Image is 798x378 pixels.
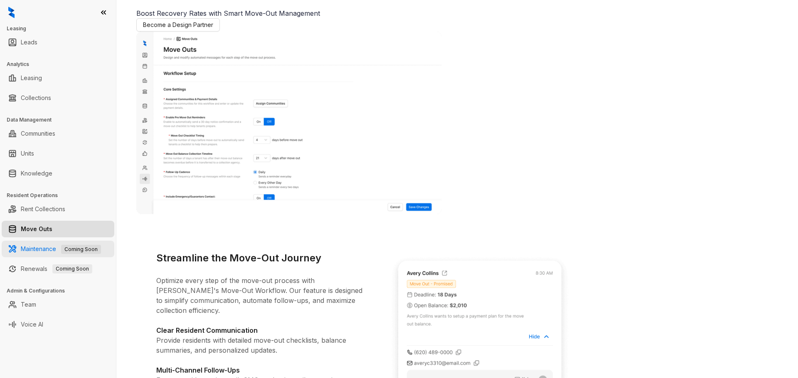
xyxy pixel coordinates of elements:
[7,287,116,295] h3: Admin & Configurations
[2,261,114,277] li: Renewals
[8,7,15,18] img: logo
[7,116,116,124] h3: Data Management
[2,201,114,217] li: Rent Collections
[156,251,365,266] h3: Streamline the Move-Out Journey
[21,70,42,86] a: Leasing
[136,32,442,214] img: Boost Recovery Rates with Smart Move-Out Management
[2,34,114,51] li: Leads
[2,125,114,142] li: Communities
[156,325,365,335] h4: Clear Resident Communication
[2,90,114,106] li: Collections
[61,245,101,254] span: Coming Soon
[136,18,220,32] a: Become a Design Partner
[2,241,114,257] li: Maintenance
[21,165,52,182] a: Knowledge
[7,61,116,68] h3: Analytics
[21,145,34,162] a: Units
[21,296,36,313] a: Team
[136,8,614,18] h2: Boost Recovery Rates with Smart Move-Out Management
[21,34,37,51] a: Leads
[2,316,114,333] li: Voice AI
[21,261,92,277] a: RenewalsComing Soon
[21,201,65,217] a: Rent Collections
[143,20,213,29] span: Become a Design Partner
[52,264,92,273] span: Coming Soon
[21,316,43,333] a: Voice AI
[21,221,52,237] a: Move Outs
[2,296,114,313] li: Team
[2,70,114,86] li: Leasing
[2,165,114,182] li: Knowledge
[156,365,365,375] h4: Multi-Channel Follow-Ups
[21,125,55,142] a: Communities
[2,221,114,237] li: Move Outs
[156,276,365,315] p: Optimize every step of the move-out process with [PERSON_NAME]'s Move-Out Workflow. Our feature i...
[2,145,114,162] li: Units
[21,90,51,106] a: Collections
[7,25,116,32] h3: Leasing
[7,192,116,199] h3: Resident Operations
[156,335,365,355] p: Provide residents with detailed move-out checklists, balance summaries, and personalized updates.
